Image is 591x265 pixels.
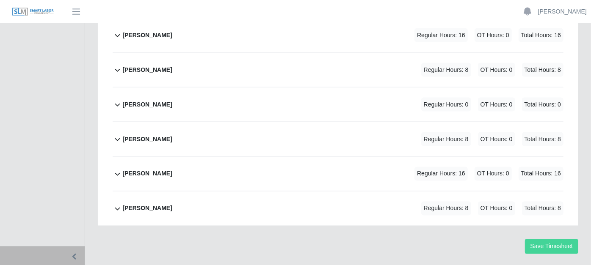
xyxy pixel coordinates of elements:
span: OT Hours: 0 [478,63,515,77]
span: OT Hours: 0 [475,167,512,181]
b: [PERSON_NAME] [122,31,172,40]
span: OT Hours: 0 [478,98,515,112]
b: [PERSON_NAME] [122,66,172,74]
span: Regular Hours: 8 [421,132,471,146]
span: OT Hours: 0 [475,28,512,42]
b: [PERSON_NAME] [122,100,172,109]
img: SLM Logo [12,7,54,16]
button: [PERSON_NAME] Regular Hours: 16 OT Hours: 0 Total Hours: 16 [113,157,563,191]
button: [PERSON_NAME] Regular Hours: 8 OT Hours: 0 Total Hours: 8 [113,122,563,156]
span: Total Hours: 8 [522,63,563,77]
span: Total Hours: 16 [519,167,563,181]
button: [PERSON_NAME] Regular Hours: 8 OT Hours: 0 Total Hours: 8 [113,53,563,87]
span: Regular Hours: 8 [421,63,471,77]
button: [PERSON_NAME] Regular Hours: 8 OT Hours: 0 Total Hours: 8 [113,191,563,226]
button: Save Timesheet [525,239,578,254]
span: Total Hours: 8 [522,132,563,146]
span: OT Hours: 0 [478,202,515,216]
span: OT Hours: 0 [478,132,515,146]
b: [PERSON_NAME] [122,135,172,144]
span: Regular Hours: 16 [414,28,468,42]
button: [PERSON_NAME] Regular Hours: 16 OT Hours: 0 Total Hours: 16 [113,18,563,52]
span: Total Hours: 0 [522,98,563,112]
span: Regular Hours: 16 [414,167,468,181]
span: Regular Hours: 0 [421,98,471,112]
span: Total Hours: 8 [522,202,563,216]
b: [PERSON_NAME] [122,169,172,178]
button: [PERSON_NAME] Regular Hours: 0 OT Hours: 0 Total Hours: 0 [113,87,563,122]
b: [PERSON_NAME] [122,204,172,213]
span: Regular Hours: 8 [421,202,471,216]
a: [PERSON_NAME] [538,7,587,16]
span: Total Hours: 16 [519,28,563,42]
